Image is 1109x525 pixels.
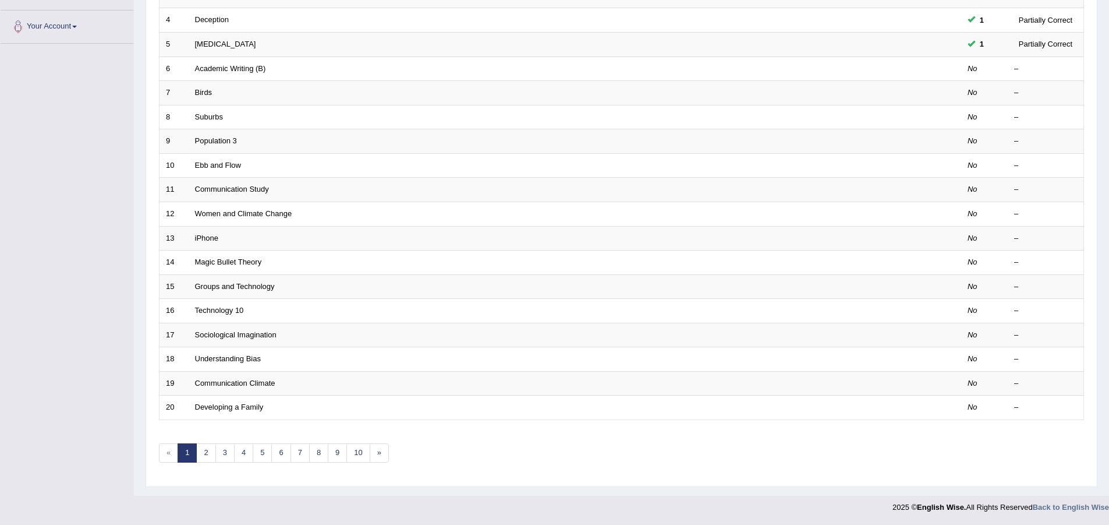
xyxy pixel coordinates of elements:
[968,234,977,242] em: No
[160,8,189,33] td: 4
[160,347,189,372] td: 18
[1014,330,1077,341] div: –
[1014,305,1077,316] div: –
[892,496,1109,513] div: 2025 © All Rights Reserved
[1014,354,1077,365] div: –
[968,306,977,315] em: No
[1014,160,1077,171] div: –
[1,10,133,40] a: Your Account
[160,57,189,81] td: 6
[195,379,275,387] a: Communication Climate
[195,185,269,193] a: Communication Study
[195,64,266,73] a: Academic Writing (B)
[1014,233,1077,244] div: –
[1014,209,1077,220] div: –
[160,299,189,323] td: 16
[968,330,977,339] em: No
[1014,64,1077,75] div: –
[968,64,977,73] em: No
[1014,38,1077,50] div: Partially Correct
[1014,184,1077,195] div: –
[195,258,262,266] a: Magic Bullet Theory
[968,185,977,193] em: No
[1014,136,1077,147] div: –
[160,178,189,202] td: 11
[309,443,328,463] a: 8
[1014,281,1077,293] div: –
[968,88,977,97] em: No
[968,112,977,121] em: No
[968,403,977,411] em: No
[370,443,389,463] a: »
[975,38,988,50] span: You can still take this question
[160,396,189,420] td: 20
[159,443,178,463] span: «
[160,33,189,57] td: 5
[195,88,212,97] a: Birds
[271,443,290,463] a: 6
[968,136,977,145] em: No
[968,379,977,387] em: No
[195,354,261,363] a: Understanding Bias
[195,161,242,170] a: Ebb and Flow
[328,443,347,463] a: 9
[253,443,272,463] a: 5
[195,40,256,48] a: [MEDICAL_DATA]
[195,330,277,339] a: Sociological Imagination
[195,15,229,24] a: Deception
[195,136,237,145] a: Population 3
[195,112,223,121] a: Suburbs
[195,403,264,411] a: Developing a Family
[1014,14,1077,26] div: Partially Correct
[160,105,189,129] td: 8
[968,258,977,266] em: No
[1014,112,1077,123] div: –
[160,153,189,178] td: 10
[195,234,218,242] a: iPhone
[195,282,275,291] a: Groups and Technology
[160,323,189,347] td: 17
[968,282,977,291] em: No
[195,209,292,218] a: Women and Climate Change
[160,81,189,105] td: 7
[968,209,977,218] em: No
[215,443,235,463] a: 3
[1014,378,1077,389] div: –
[1014,87,1077,98] div: –
[1033,503,1109,512] a: Back to English Wise
[968,354,977,363] em: No
[1014,257,1077,268] div: –
[160,202,189,226] td: 12
[346,443,370,463] a: 10
[160,226,189,251] td: 13
[1014,402,1077,413] div: –
[917,503,966,512] strong: English Wise.
[195,306,244,315] a: Technology 10
[160,274,189,299] td: 15
[968,161,977,170] em: No
[160,251,189,275] td: 14
[160,129,189,154] td: 9
[160,371,189,396] td: 19
[234,443,253,463] a: 4
[178,443,197,463] a: 1
[290,443,310,463] a: 7
[975,14,988,26] span: You can still take this question
[196,443,215,463] a: 2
